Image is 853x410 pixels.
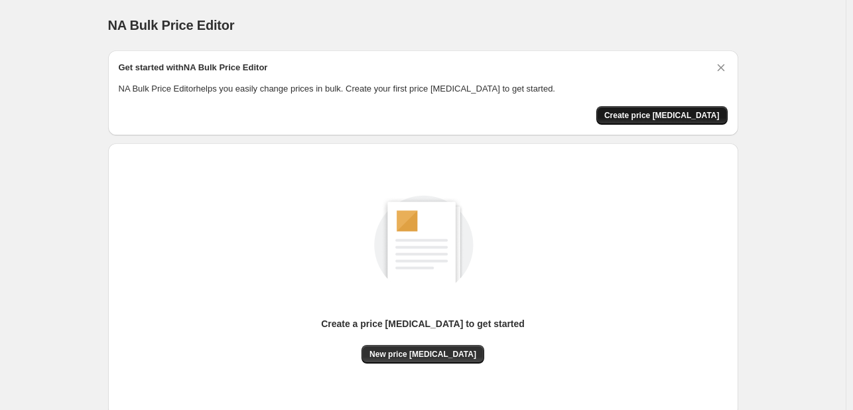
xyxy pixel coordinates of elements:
[604,110,720,121] span: Create price [MEDICAL_DATA]
[369,349,476,360] span: New price [MEDICAL_DATA]
[596,106,728,125] button: Create price change job
[119,61,268,74] h2: Get started with NA Bulk Price Editor
[321,317,525,330] p: Create a price [MEDICAL_DATA] to get started
[119,82,728,96] p: NA Bulk Price Editor helps you easily change prices in bulk. Create your first price [MEDICAL_DAT...
[361,345,484,364] button: New price [MEDICAL_DATA]
[714,61,728,74] button: Dismiss card
[108,18,235,33] span: NA Bulk Price Editor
